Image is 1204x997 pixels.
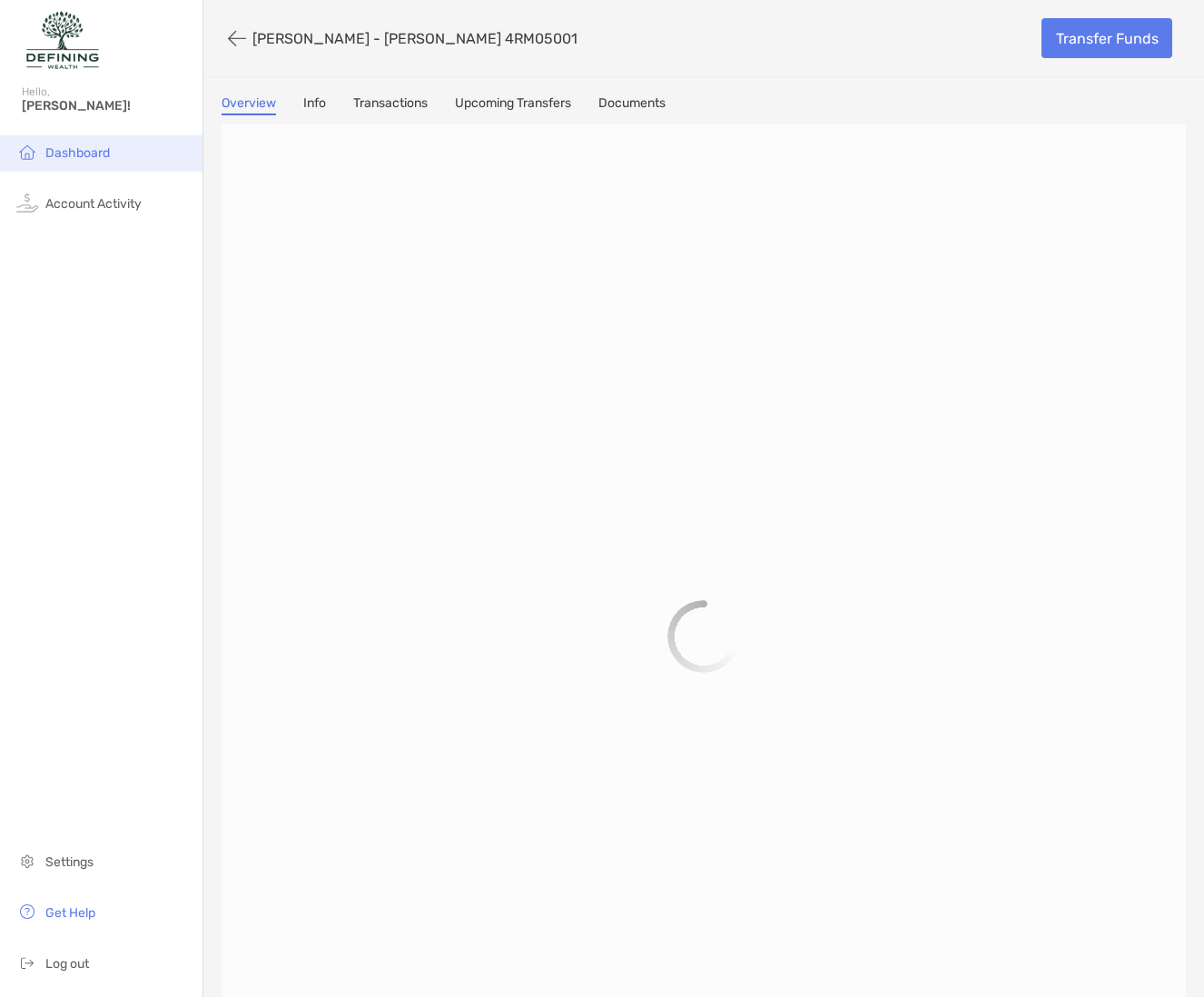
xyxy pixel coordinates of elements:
span: Dashboard [45,145,110,161]
img: logout icon [16,952,38,973]
a: Overview [222,95,276,115]
span: [PERSON_NAME]! [22,98,192,114]
a: Transactions [353,95,428,115]
a: Documents [598,95,666,115]
span: Account Activity [45,196,142,212]
a: Info [303,95,326,115]
span: Get Help [45,905,95,921]
a: Upcoming Transfers [455,95,571,115]
img: Zoe Logo [22,7,104,73]
img: get-help icon [16,901,38,923]
a: Transfer Funds [1041,18,1172,58]
img: activity icon [16,192,38,213]
p: [PERSON_NAME] - [PERSON_NAME] 4RM05001 [252,30,577,47]
span: Log out [45,956,89,972]
img: settings icon [16,850,38,872]
img: household icon [16,141,38,163]
span: Settings [45,854,94,870]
